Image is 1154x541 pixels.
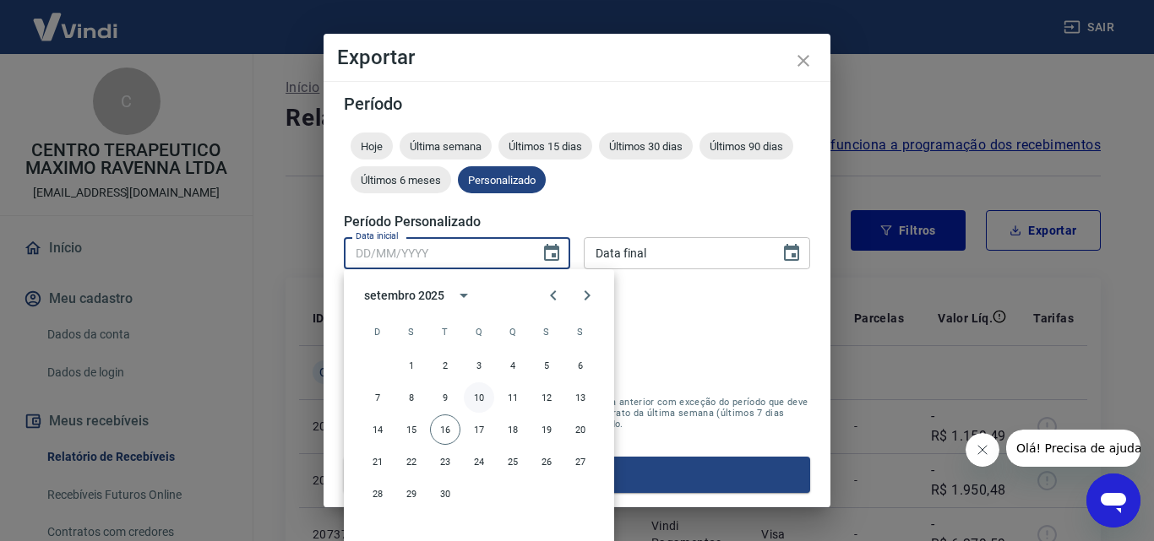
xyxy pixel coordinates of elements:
button: Previous month [536,279,570,312]
h5: Período Personalizado [344,214,810,230]
button: 30 [430,479,460,509]
span: quarta-feira [464,315,494,349]
button: 21 [362,446,393,477]
span: Últimos 6 meses [351,174,451,187]
span: sábado [565,315,596,349]
iframe: Mensagem da empresa [1006,430,1140,467]
span: sexta-feira [531,315,562,349]
span: segunda-feira [396,315,427,349]
span: terça-feira [430,315,460,349]
button: 13 [565,382,596,413]
button: 27 [565,446,596,477]
span: Hoje [351,140,393,153]
button: 7 [362,382,393,413]
span: Personalizado [458,174,546,187]
button: Next month [570,279,604,312]
span: domingo [362,315,393,349]
button: 15 [396,414,427,445]
button: 23 [430,446,460,477]
button: 17 [464,414,494,445]
button: 9 [430,382,460,413]
button: Choose date [775,236,808,270]
span: Últimos 90 dias [699,140,793,153]
span: quinta-feira [498,315,528,349]
button: 29 [396,479,427,509]
button: Choose date [535,236,569,270]
button: 28 [362,479,393,509]
iframe: Fechar mensagem [966,433,999,467]
button: 10 [464,382,494,413]
div: Última semana [400,133,492,160]
button: 3 [464,350,494,381]
button: close [783,41,824,81]
button: 26 [531,446,562,477]
div: setembro 2025 [364,287,444,305]
button: 18 [498,414,528,445]
div: Últimos 6 meses [351,166,451,193]
button: calendar view is open, switch to year view [449,281,478,310]
button: 8 [396,382,427,413]
button: 12 [531,382,562,413]
button: 1 [396,350,427,381]
span: Olá! Precisa de ajuda? [10,12,142,25]
button: 25 [498,446,528,477]
h5: Período [344,95,810,112]
button: 2 [430,350,460,381]
button: 11 [498,382,528,413]
button: 6 [565,350,596,381]
button: 5 [531,350,562,381]
h4: Exportar [337,47,817,68]
input: DD/MM/YYYY [344,237,528,268]
span: Últimos 15 dias [498,140,592,153]
div: Últimos 30 dias [599,133,693,160]
button: 14 [362,414,393,445]
button: 19 [531,414,562,445]
button: 24 [464,446,494,477]
button: 20 [565,414,596,445]
button: 4 [498,350,528,381]
div: Hoje [351,133,393,160]
span: Últimos 30 dias [599,140,693,153]
button: 22 [396,446,427,477]
div: Últimos 15 dias [498,133,592,160]
button: 16 [430,414,460,445]
label: Data inicial [356,230,399,242]
div: Personalizado [458,166,546,193]
iframe: Botão para abrir a janela de mensagens [1086,473,1140,527]
input: DD/MM/YYYY [584,237,768,268]
span: Última semana [400,140,492,153]
div: Últimos 90 dias [699,133,793,160]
